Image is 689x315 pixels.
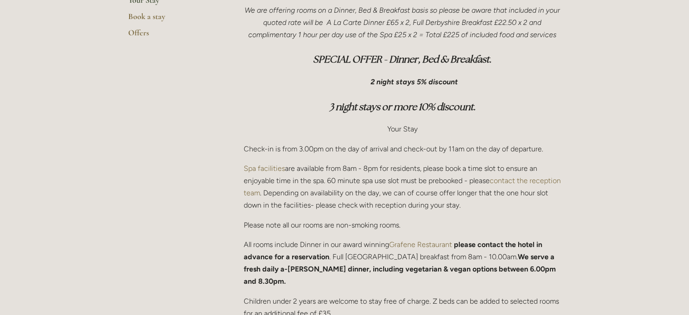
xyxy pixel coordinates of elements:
strong: We serve a fresh daily a-[PERSON_NAME] dinner, including vegetarian & vegan options between 6.00p... [244,252,558,286]
p: All rooms include Dinner in our award winning . Full [GEOGRAPHIC_DATA] breakfast from 8am - 10.00am. [244,238,561,288]
a: Offers [128,28,215,44]
p: are available from 8am - 8pm for residents, please book a time slot to ensure an enjoyable time i... [244,162,561,212]
em: 2 night stays 5% discount [371,78,458,86]
a: Grafene Restaurant [389,240,452,249]
em: SPECIAL OFFER - Dinner, Bed & Breakfast. [313,53,491,65]
a: Book a stay [128,11,215,28]
em: We are offering rooms on a Dinner, Bed & Breakfast basis so please be aware that included in your... [245,6,562,39]
p: Please note all our rooms are non-smoking rooms. [244,219,561,231]
p: Your Stay [244,123,561,135]
a: Spa facilities [244,164,285,173]
p: Check-in is from 3.00pm on the day of arrival and check-out by 11am on the day of departure. [244,143,561,155]
em: 3 night stays or more 10% discount. [329,101,476,113]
